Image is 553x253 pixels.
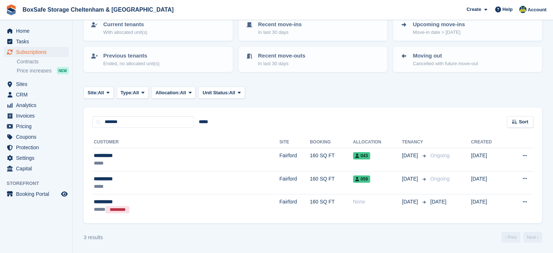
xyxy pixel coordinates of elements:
span: Price increases [17,67,52,74]
span: Settings [16,153,60,163]
span: All [180,89,186,96]
button: Unit Status: All [199,87,245,99]
span: All [133,89,139,96]
p: In last 30 days [258,29,302,36]
button: Site: All [84,87,114,99]
button: Type: All [117,87,149,99]
p: Cancelled with future move-out [413,60,478,67]
button: Allocation: All [152,87,196,99]
span: [DATE] [402,152,419,159]
th: Customer [92,137,279,148]
span: [DATE] [402,175,419,183]
p: Previous tenants [103,52,160,60]
th: Site [279,137,310,148]
p: With allocated unit(s) [103,29,147,36]
td: 160 SQ FT [310,148,353,171]
a: menu [4,121,69,131]
div: 3 results [84,234,103,241]
span: Storefront [7,180,72,187]
a: menu [4,132,69,142]
td: Fairford [279,148,310,171]
a: Preview store [60,190,69,198]
a: menu [4,142,69,153]
span: [DATE] [402,198,419,206]
span: Subscriptions [16,47,60,57]
span: Sort [519,118,528,126]
a: Moving out Cancelled with future move-out [394,47,541,71]
span: CRM [16,90,60,100]
span: Ongoing [430,153,449,158]
th: Booking [310,137,353,148]
a: Current tenants With allocated unit(s) [84,16,232,40]
span: Create [466,6,481,13]
span: Protection [16,142,60,153]
span: All [98,89,104,96]
a: menu [4,36,69,47]
td: [DATE] [471,171,507,194]
p: Ended, no allocated unit(s) [103,60,160,67]
td: 160 SQ FT [310,171,353,194]
p: Upcoming move-ins [413,20,465,29]
span: Tasks [16,36,60,47]
div: None [353,198,402,206]
a: Upcoming move-ins Move-in date > [DATE] [394,16,541,40]
span: All [229,89,235,96]
a: Recent move-ins In last 30 days [239,16,387,40]
td: [DATE] [471,148,507,171]
a: menu [4,163,69,174]
a: Contracts [17,58,69,65]
a: menu [4,153,69,163]
p: Moving out [413,52,478,60]
span: 043 [353,152,370,159]
p: Current tenants [103,20,147,29]
div: NEW [57,67,69,74]
a: menu [4,189,69,199]
a: Previous [501,232,520,243]
nav: Page [500,232,544,243]
td: Fairford [279,194,310,217]
span: Sites [16,79,60,89]
th: Tenancy [402,137,427,148]
span: 059 [353,175,370,183]
a: menu [4,90,69,100]
a: menu [4,79,69,89]
td: 160 SQ FT [310,194,353,217]
a: Recent move-outs In last 30 days [239,47,387,71]
p: In last 30 days [258,60,305,67]
a: menu [4,100,69,110]
a: menu [4,26,69,36]
span: Capital [16,163,60,174]
span: Account [528,6,546,13]
span: Invoices [16,111,60,121]
span: Coupons [16,132,60,142]
span: Home [16,26,60,36]
span: Unit Status: [203,89,229,96]
a: Price increases NEW [17,67,69,75]
td: [DATE] [471,194,507,217]
td: Fairford [279,171,310,194]
th: Allocation [353,137,402,148]
th: Created [471,137,507,148]
p: Move-in date > [DATE] [413,29,465,36]
a: Previous tenants Ended, no allocated unit(s) [84,47,232,71]
span: Booking Portal [16,189,60,199]
span: Help [502,6,513,13]
a: menu [4,47,69,57]
span: Type: [121,89,133,96]
p: Recent move-outs [258,52,305,60]
span: Analytics [16,100,60,110]
a: menu [4,111,69,121]
img: Kim Virabi [519,6,526,13]
span: Pricing [16,121,60,131]
span: Ongoing [430,176,449,182]
img: stora-icon-8386f47178a22dfd0bd8f6a31ec36ba5ce8667c1dd55bd0f319d3a0aa187defe.svg [6,4,17,15]
span: Allocation: [156,89,180,96]
span: [DATE] [430,199,446,205]
a: BoxSafe Storage Cheltenham & [GEOGRAPHIC_DATA] [20,4,176,16]
span: Site: [88,89,98,96]
p: Recent move-ins [258,20,302,29]
a: Next [523,232,542,243]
